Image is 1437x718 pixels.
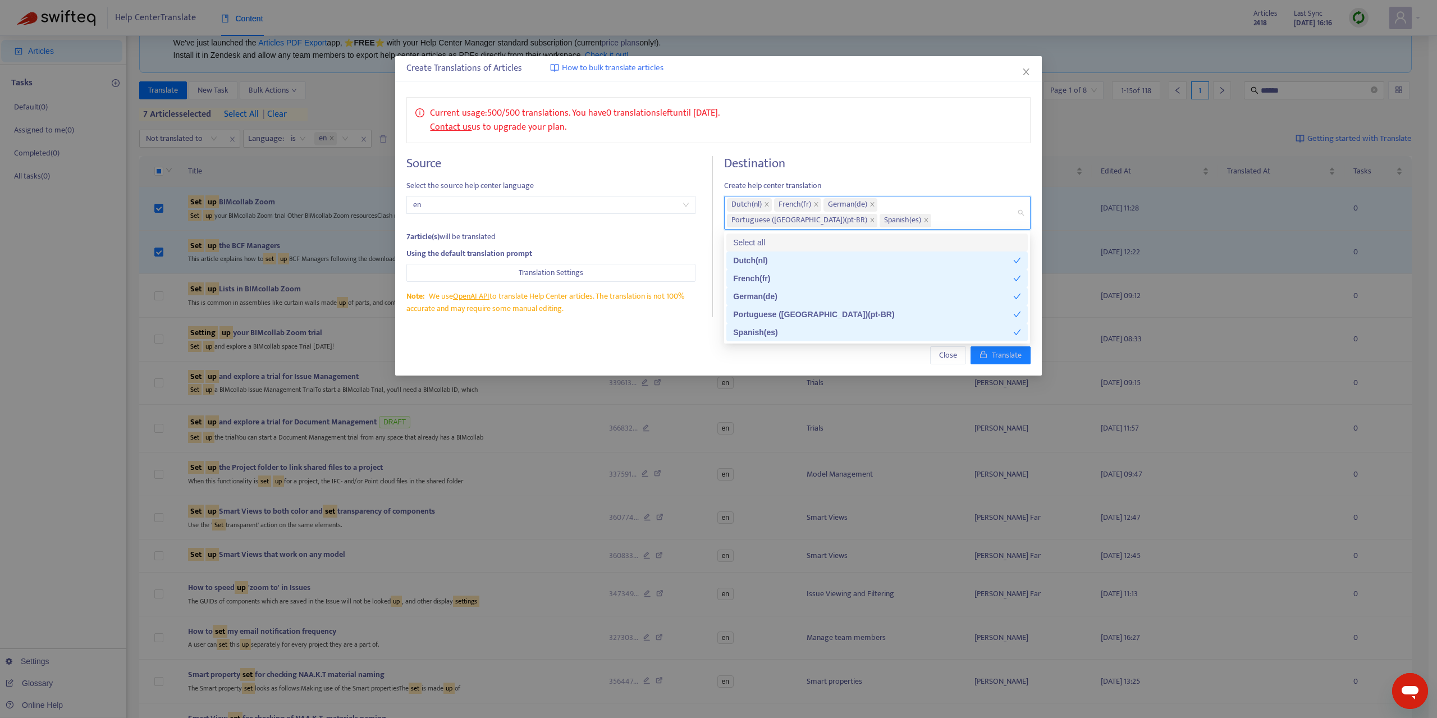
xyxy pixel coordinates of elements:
div: German ( de ) [733,290,1013,303]
div: will be translated [406,231,695,243]
p: Current usage: 500 / 500 translations . You have 0 translations left until [DATE] . [430,106,720,134]
span: Note: [406,290,424,303]
span: Close [939,349,957,362]
span: info-circle [415,106,424,117]
div: Using the default translation prompt [406,248,695,260]
button: Translate [971,346,1031,364]
iframe: Button to launch messaging window [1392,673,1428,709]
img: image-link [550,63,559,72]
div: French ( fr ) [733,272,1013,285]
button: Close [930,346,966,364]
span: Translation Settings [519,267,583,279]
div: Dutch ( nl ) [733,254,1013,267]
span: Select the source help center language [406,180,695,192]
div: Portuguese ([GEOGRAPHIC_DATA]) ( pt-BR ) [733,308,1013,321]
a: How to bulk translate articles [550,62,663,75]
span: German ( de ) [828,198,867,212]
div: Select all [733,236,1021,249]
span: check [1013,275,1021,282]
span: close [923,217,929,224]
a: Contact us [430,120,472,135]
span: check [1013,292,1021,300]
span: French ( fr ) [779,198,811,212]
div: We use to translate Help Center articles. The translation is not 100% accurate and may require so... [406,290,695,315]
span: close [869,217,875,224]
button: Translation Settings [406,264,695,282]
span: Spanish ( es ) [884,214,921,227]
span: Portuguese ([GEOGRAPHIC_DATA]) ( pt-BR ) [731,214,867,227]
span: close [1022,67,1031,76]
span: close [764,202,770,208]
span: Dutch ( nl ) [731,198,762,212]
button: Close [1020,66,1032,78]
span: Create help center translation [724,180,1030,192]
div: Select all [726,234,1028,251]
span: close [813,202,819,208]
h4: Destination [724,156,1030,171]
span: check [1013,328,1021,336]
span: close [869,202,875,208]
a: OpenAI API [453,290,489,303]
div: Spanish ( es ) [733,326,1013,339]
strong: 7 article(s) [406,230,440,243]
span: en [413,196,689,213]
span: How to bulk translate articles [562,62,663,75]
div: us to upgrade your plan. [430,120,720,134]
div: Create Translations of Articles [406,62,1030,75]
h4: Source [406,156,695,171]
span: check [1013,310,1021,318]
span: check [1013,257,1021,264]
